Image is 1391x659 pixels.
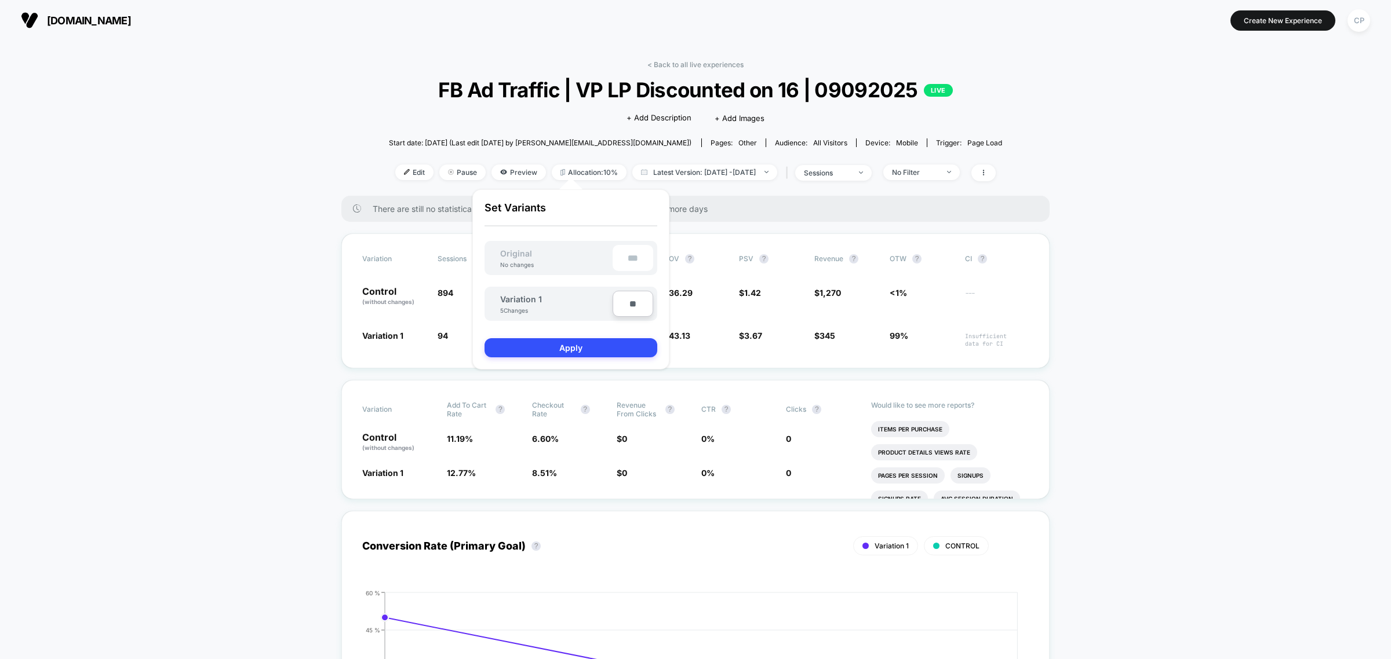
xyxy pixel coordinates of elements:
[617,468,627,478] span: $
[849,254,858,263] button: ?
[641,169,647,175] img: calendar
[945,541,979,550] span: CONTROL
[447,401,490,418] span: Add To Cart Rate
[722,405,731,414] button: ?
[871,421,949,437] li: Items Per Purchase
[362,331,403,341] span: Variation 1
[485,202,657,226] p: Set Variants
[934,490,1020,507] li: Avg Session Duration
[783,164,795,181] span: |
[764,171,769,173] img: end
[531,541,541,551] button: ?
[362,298,414,305] span: (without changes)
[786,405,806,413] span: Clicks
[627,112,691,124] span: + Add Description
[715,114,764,123] span: + Add Images
[856,138,927,147] span: Device:
[552,164,627,180] span: Allocation: 10%
[685,254,694,263] button: ?
[896,138,918,147] span: mobile
[871,490,928,507] li: Signups Rate
[617,434,627,444] span: $
[871,401,1029,409] p: Would like to see more reports?
[1344,9,1374,32] button: CP
[438,288,453,298] span: 894
[17,11,134,30] button: [DOMAIN_NAME]
[890,331,908,341] span: 99%
[373,204,1026,214] span: There are still no statistically significant results. We recommend waiting a few more days
[389,138,691,147] span: Start date: [DATE] (Last edit [DATE] by [PERSON_NAME][EMAIL_ADDRESS][DOMAIN_NAME])
[362,254,426,263] span: Variation
[978,254,987,263] button: ?
[701,468,715,478] span: 0 %
[813,138,847,147] span: All Visitors
[1230,10,1335,31] button: Create New Experience
[812,405,821,414] button: ?
[439,164,486,180] span: Pause
[711,138,757,147] div: Pages:
[622,434,627,444] span: 0
[362,401,426,418] span: Variation
[965,290,1029,306] span: ---
[738,138,757,147] span: other
[647,60,744,69] a: < Back to all live experiences
[701,434,715,444] span: 0 %
[967,138,1002,147] span: Page Load
[622,468,627,478] span: 0
[912,254,922,263] button: ?
[924,84,953,97] p: LIVE
[814,254,843,263] span: Revenue
[892,168,938,177] div: No Filter
[871,444,977,460] li: Product Details Views Rate
[814,288,841,298] span: $
[890,254,953,263] span: OTW
[500,294,542,304] span: Variation 1
[665,405,675,414] button: ?
[496,405,505,414] button: ?
[875,541,909,550] span: Variation 1
[362,468,403,478] span: Variation 1
[775,138,847,147] div: Audience:
[947,171,951,173] img: end
[447,434,473,444] span: 11.19 %
[617,401,660,418] span: Revenue From Clicks
[485,338,657,357] button: Apply
[739,331,762,341] span: $
[632,164,777,180] span: Latest Version: [DATE] - [DATE]
[786,434,791,444] span: 0
[366,589,380,596] tspan: 60 %
[744,331,762,341] span: 3.67
[489,248,544,258] span: Original
[814,331,835,341] span: $
[581,405,590,414] button: ?
[447,468,476,478] span: 12.77 %
[47,14,131,27] span: [DOMAIN_NAME]
[362,444,414,451] span: (without changes)
[871,467,945,484] li: Pages Per Session
[404,169,410,175] img: edit
[448,169,454,175] img: end
[859,171,863,174] img: end
[804,169,850,177] div: sessions
[965,332,1029,347] span: Insufficient data for CI
[438,331,448,341] span: 94
[739,254,753,263] span: PSV
[438,254,467,263] span: Sessions
[560,169,565,175] img: rebalance
[951,467,991,484] li: Signups
[395,164,434,180] span: Edit
[739,288,761,298] span: $
[965,254,1029,263] span: CI
[786,468,791,478] span: 0
[701,405,716,413] span: CTR
[362,433,435,452] p: Control
[491,164,546,180] span: Preview
[1348,9,1370,32] div: CP
[420,78,972,102] span: FB Ad Traffic | VP LP Discounted on 16 | 09092025
[21,12,38,29] img: Visually logo
[366,626,380,633] tspan: 45 %
[936,138,1002,147] div: Trigger:
[500,307,535,314] div: 5 Changes
[362,287,426,306] p: Control
[744,288,761,298] span: 1.42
